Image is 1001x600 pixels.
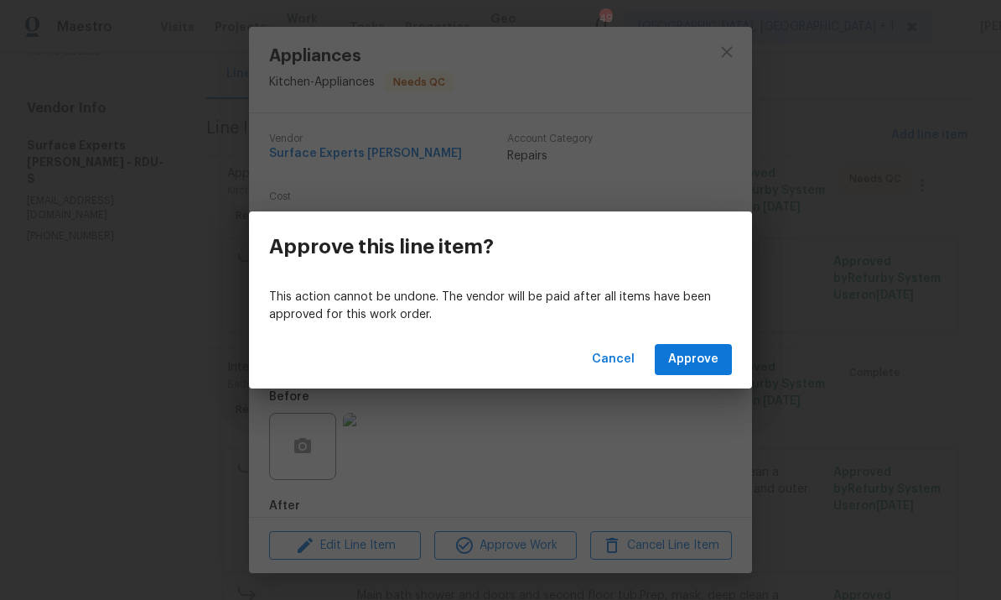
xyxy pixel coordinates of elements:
span: Approve [668,349,718,370]
p: This action cannot be undone. The vendor will be paid after all items have been approved for this... [269,289,732,324]
h3: Approve this line item? [269,235,494,258]
button: Approve [655,344,732,375]
button: Cancel [585,344,641,375]
span: Cancel [592,349,635,370]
